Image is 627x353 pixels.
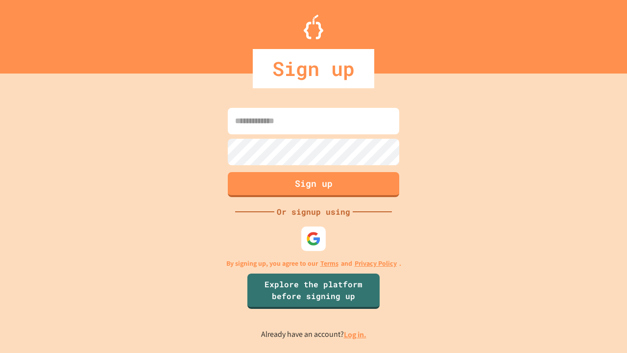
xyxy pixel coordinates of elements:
[306,231,321,246] img: google-icon.svg
[228,172,399,197] button: Sign up
[355,258,397,269] a: Privacy Policy
[253,49,374,88] div: Sign up
[586,314,617,343] iframe: chat widget
[261,328,366,341] p: Already have an account?
[304,15,323,39] img: Logo.svg
[247,274,380,309] a: Explore the platform before signing up
[274,206,353,218] div: Or signup using
[226,258,401,269] p: By signing up, you agree to our and .
[344,329,366,340] a: Log in.
[320,258,338,269] a: Terms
